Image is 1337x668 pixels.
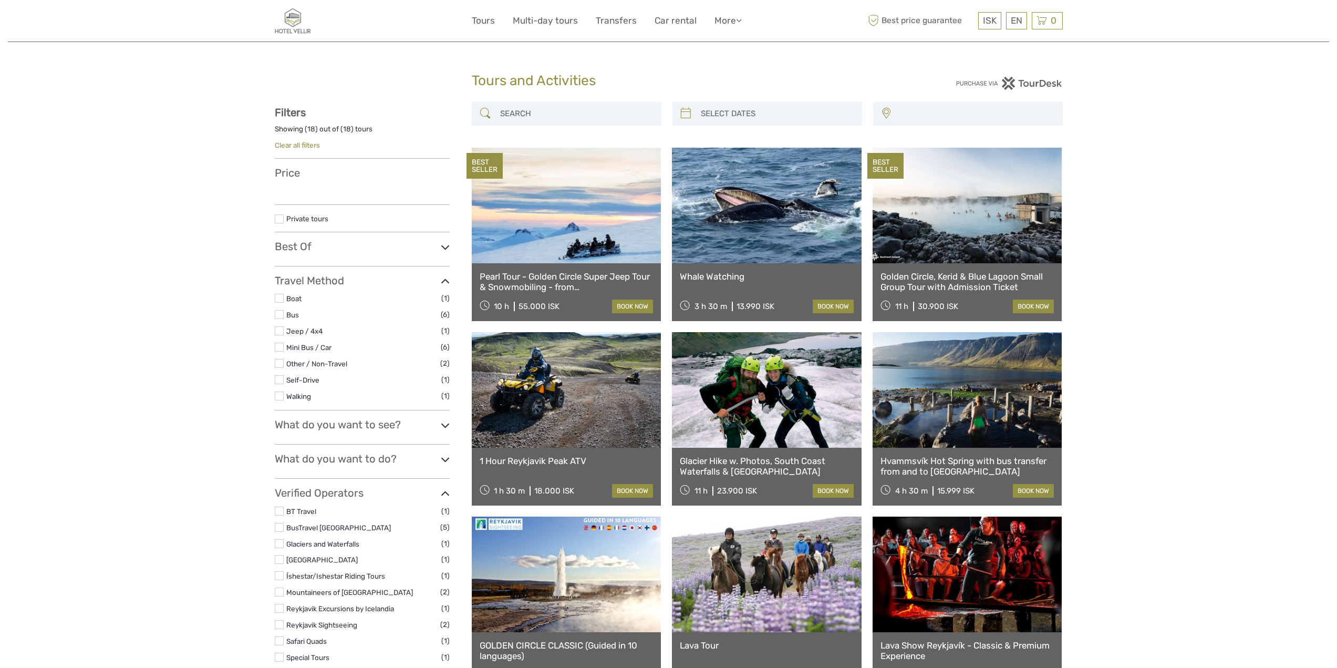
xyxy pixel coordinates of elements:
h3: What do you want to do? [275,453,450,465]
div: BEST SELLER [867,153,904,179]
a: Other / Non-Travel [286,359,347,368]
div: 18.000 ISK [534,486,574,496]
a: Bus [286,311,299,319]
span: (1) [441,325,450,337]
a: Hvammsvík Hot Spring with bus transfer from and to [GEOGRAPHIC_DATA] [880,456,1054,477]
a: GOLDEN CIRCLE CLASSIC (Guided in 10 languages) [480,640,654,662]
span: (1) [441,505,450,517]
a: book now [813,300,854,313]
a: Walking [286,392,311,400]
a: Multi-day tours [513,13,578,28]
a: Clear all filters [275,141,320,149]
a: Reykjavik Excursions by Icelandia [286,604,394,613]
strong: Filters [275,106,306,119]
div: 15.999 ISK [937,486,975,496]
img: Hótel Vellir [275,8,311,34]
a: More [714,13,742,28]
span: (1) [441,538,450,550]
span: (2) [440,619,450,631]
span: (1) [441,292,450,304]
label: 18 [343,124,351,134]
span: (5) [440,521,450,533]
a: BusTravel [GEOGRAPHIC_DATA] [286,523,391,532]
a: BT Travel [286,507,316,516]
span: (6) [441,341,450,353]
a: book now [813,484,854,498]
span: 1 h 30 m [494,486,525,496]
span: (1) [441,651,450,663]
a: Reykjavik Sightseeing [286,621,357,629]
a: Lava Show Reykjavík - Classic & Premium Experience [880,640,1054,662]
h3: What do you want to see? [275,418,450,431]
a: book now [612,484,653,498]
h3: Travel Method [275,274,450,287]
span: (2) [440,586,450,598]
div: 23.900 ISK [717,486,757,496]
a: Glaciers and Waterfalls [286,540,359,548]
a: Tours [472,13,495,28]
a: Golden Circle, Kerid & Blue Lagoon Small Group Tour with Admission Ticket [880,271,1054,293]
a: Íshestar/Ishestar Riding Tours [286,572,385,580]
a: book now [1013,300,1054,313]
a: Private tours [286,214,328,223]
a: book now [612,300,653,313]
a: Pearl Tour - Golden Circle Super Jeep Tour & Snowmobiling - from [GEOGRAPHIC_DATA] [480,271,654,293]
div: BEST SELLER [467,153,503,179]
input: SEARCH [496,105,656,123]
span: ISK [983,15,997,26]
span: 11 h [895,302,908,311]
span: 3 h 30 m [695,302,727,311]
a: Whale Watching [680,271,854,282]
span: (1) [441,390,450,402]
span: 0 [1049,15,1058,26]
div: 30.900 ISK [918,302,958,311]
span: (1) [441,635,450,647]
div: Showing ( ) out of ( ) tours [275,124,450,140]
a: Glacier Hike w. Photos, South Coast Waterfalls & [GEOGRAPHIC_DATA] [680,456,854,477]
span: 4 h 30 m [895,486,928,496]
span: (2) [440,357,450,369]
span: (1) [441,553,450,566]
a: Special Tours [286,653,329,662]
a: Self-Drive [286,376,319,384]
h3: Verified Operators [275,487,450,499]
div: EN [1006,12,1027,29]
a: Boat [286,294,302,303]
span: Best price guarantee [866,12,976,29]
img: PurchaseViaTourDesk.png [956,77,1062,90]
a: [GEOGRAPHIC_DATA] [286,556,358,564]
h3: Best Of [275,240,450,253]
span: (1) [441,570,450,582]
a: Transfers [596,13,637,28]
h1: Tours and Activities [472,73,866,89]
span: (1) [441,374,450,386]
div: 55.000 ISK [519,302,559,311]
span: 10 h [494,302,509,311]
a: Lava Tour [680,640,854,651]
span: (1) [441,602,450,614]
a: 1 Hour Reykjavik Peak ATV [480,456,654,466]
input: SELECT DATES [697,105,857,123]
span: (6) [441,309,450,321]
span: 11 h [695,486,708,496]
a: Mountaineers of [GEOGRAPHIC_DATA] [286,588,413,597]
a: Jeep / 4x4 [286,327,323,335]
div: 13.990 ISK [737,302,774,311]
a: Car rental [655,13,697,28]
label: 18 [307,124,315,134]
a: Mini Bus / Car [286,343,331,352]
a: book now [1013,484,1054,498]
a: Safari Quads [286,637,327,645]
h3: Price [275,167,450,179]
